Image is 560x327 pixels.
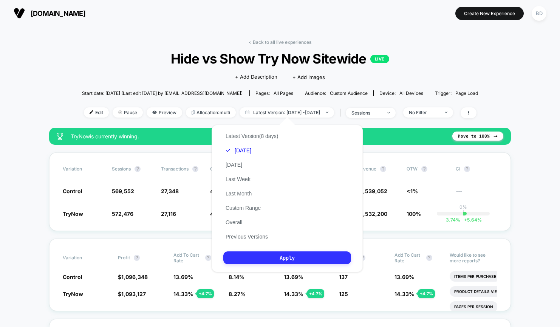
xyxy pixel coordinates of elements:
[161,211,176,217] span: 27,116
[90,110,93,114] img: edit
[197,289,214,298] div: + 4.7 %
[450,301,498,312] li: Pages Per Session
[361,188,387,194] span: 1,539,052
[173,291,193,297] span: 14.33 %
[31,9,85,17] span: [DOMAIN_NAME]
[249,39,311,45] a: < Back to all live experiences
[63,211,83,217] span: TryNow
[147,107,182,118] span: Preview
[409,110,439,115] div: No Filter
[112,211,133,217] span: 572,476
[274,90,293,96] span: all pages
[456,166,497,172] span: CI
[223,190,254,197] button: Last Month
[305,90,368,96] div: Audience:
[380,166,386,172] button: ?
[361,211,387,217] span: 1,532,200
[351,110,382,116] div: sessions
[118,274,148,280] span: $
[11,7,88,19] button: [DOMAIN_NAME]
[407,211,421,217] span: 100%
[450,286,519,297] li: Product Details Views Rate
[394,291,414,297] span: 14.33 %
[292,74,325,80] span: + Add Images
[102,51,458,67] span: Hide vs Show Try Now Sitewide
[71,133,445,139] span: TryNow is currently winning.
[339,291,348,297] span: 125
[121,291,146,297] span: 1,093,127
[118,255,130,260] span: Profit
[63,274,82,280] span: Control
[63,188,82,194] span: Control
[338,107,346,118] span: |
[235,73,277,81] span: + Add Description
[464,217,467,223] span: +
[330,90,368,96] span: Custom Audience
[63,166,104,172] span: Variation
[399,90,423,96] span: all devices
[421,166,427,172] button: ?
[223,233,270,240] button: Previous Versions
[370,55,389,63] p: LIVE
[192,166,198,172] button: ?
[192,110,195,115] img: rebalance
[307,289,324,298] div: + 4.7 %
[173,274,193,280] span: 13.69 %
[450,252,497,263] p: Would like to see more reports?
[532,6,546,21] div: BD
[284,274,303,280] span: 13.69 %
[161,166,189,172] span: Transactions
[121,274,148,280] span: 1,096,348
[426,255,432,261] button: ?
[173,252,201,263] span: Add To Cart Rate
[446,217,460,223] span: 3.74 %
[63,291,83,297] span: TryNow
[223,219,244,226] button: Overall
[373,90,429,96] span: Device:
[223,161,244,168] button: [DATE]
[223,133,280,139] button: Latest Version(8 days)
[463,210,464,215] p: |
[455,7,524,20] button: Create New Experience
[84,107,109,118] span: Edit
[63,252,104,263] span: Variation
[387,112,390,113] img: end
[450,271,501,282] li: Items Per Purchase
[284,291,303,297] span: 14.33 %
[394,274,414,280] span: 13.69 %
[118,291,146,297] span: $
[435,90,478,96] div: Trigger:
[135,166,141,172] button: ?
[186,107,236,118] span: Allocation: multi
[229,291,246,297] span: 8.27 %
[452,132,503,141] button: Move to 100%
[357,211,387,217] span: $
[112,188,134,194] span: 569,552
[394,252,422,263] span: Add To Cart Rate
[223,251,351,264] button: Apply
[255,90,293,96] div: Pages:
[240,107,334,118] span: Latest Version: [DATE] - [DATE]
[134,255,140,261] button: ?
[223,205,263,211] button: Custom Range
[118,110,122,114] img: end
[14,8,25,19] img: Visually logo
[445,112,447,113] img: end
[223,176,253,183] button: Last Week
[459,204,467,210] p: 0%
[407,166,448,172] span: OTW
[57,133,63,140] img: success_star
[112,166,131,172] span: Sessions
[223,147,254,154] button: [DATE]
[456,189,497,195] span: ---
[229,274,244,280] span: 8.14 %
[418,289,435,298] div: + 4.7 %
[407,188,418,194] span: <1%
[460,217,482,223] span: 5.64 %
[245,110,249,114] img: calendar
[326,112,328,113] img: end
[529,6,549,21] button: BD
[339,274,348,280] span: 137
[161,188,179,194] span: 27,348
[455,90,478,96] span: Page Load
